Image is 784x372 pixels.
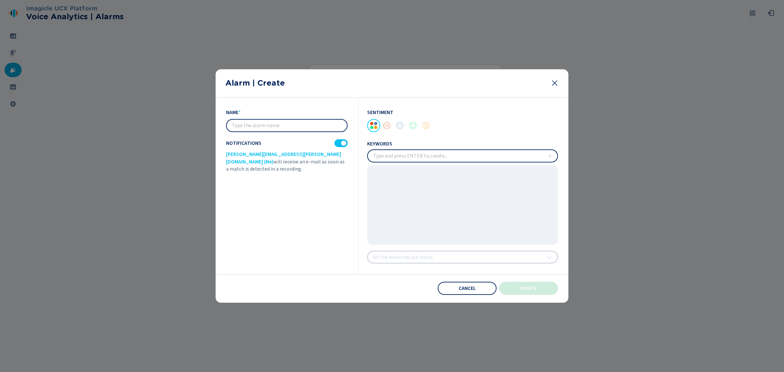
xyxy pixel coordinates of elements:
span: Cancel [459,286,476,291]
span: Sentiment [367,109,393,116]
span: Notifications [226,140,261,146]
span: name [226,109,238,116]
span: create [520,286,537,291]
svg: close [551,79,559,87]
button: create [499,282,558,295]
input: Type the alarm name [227,120,347,131]
button: Cancel [438,282,497,295]
h2: Alarm | Create [225,78,546,88]
span: [PERSON_NAME][EMAIL_ADDRESS][PERSON_NAME][DOMAIN_NAME] (Me) [226,151,341,165]
svg: plus [547,153,553,159]
input: Type and press ENTER to create... [368,150,557,162]
span: will receive an e-mail as soon as a match is detected in a recording. [226,158,345,173]
span: keywords [367,141,392,147]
